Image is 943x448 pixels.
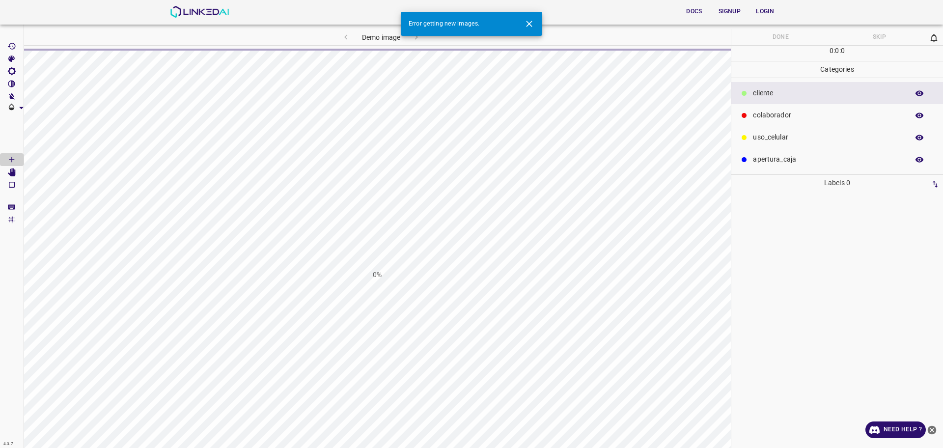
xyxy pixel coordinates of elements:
[731,61,943,78] p: Categories
[712,1,748,22] a: Signup
[749,3,781,20] button: Login
[748,1,783,22] a: Login
[170,6,229,18] img: LinkedAI
[731,104,943,126] div: colaborador
[409,20,479,28] span: Error getting new images.
[841,46,845,56] p: 0
[753,154,904,165] p: apertura_caja
[731,126,943,148] div: uso_celular
[753,132,904,142] p: uso_celular
[865,421,926,438] a: Need Help ?
[679,3,710,20] button: Docs
[714,3,746,20] button: Signup
[520,15,538,33] button: Close
[830,46,833,56] p: 0
[753,110,904,120] p: colaborador
[362,31,400,45] h6: Demo image
[677,1,712,22] a: Docs
[731,148,943,170] div: apertura_caja
[1,440,16,448] div: 4.3.7
[830,46,845,61] div: : :
[731,82,943,104] div: cliente
[734,175,940,191] p: Labels 0
[835,46,839,56] p: 0
[373,270,382,280] h1: 0%
[926,421,938,438] button: close-help
[753,88,904,98] p: cliente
